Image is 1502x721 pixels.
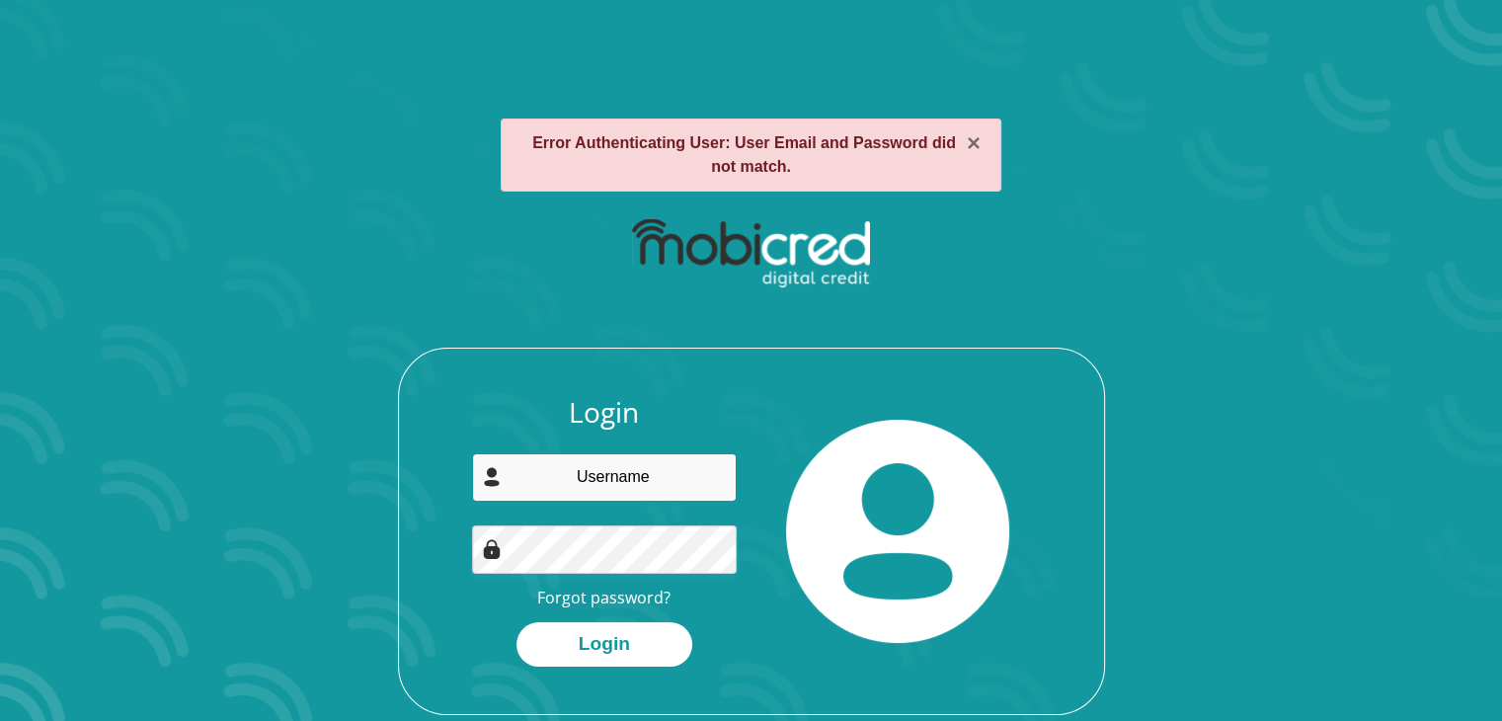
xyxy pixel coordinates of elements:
[482,539,502,559] img: Image
[532,134,956,175] strong: Error Authenticating User: User Email and Password did not match.
[516,622,692,667] button: Login
[472,396,737,430] h3: Login
[537,587,671,608] a: Forgot password?
[632,219,870,288] img: mobicred logo
[472,453,737,502] input: Username
[967,131,981,155] button: ×
[482,467,502,487] img: user-icon image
